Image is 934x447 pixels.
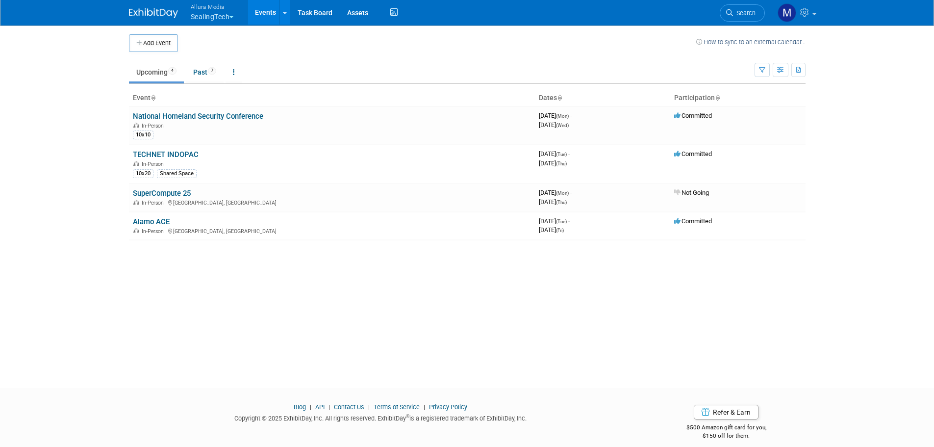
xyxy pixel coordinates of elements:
[556,200,567,205] span: (Thu)
[142,123,167,129] span: In-Person
[191,1,234,12] span: Allura Media
[133,217,170,226] a: Alamo ACE
[674,150,712,158] span: Committed
[133,131,153,139] div: 10x10
[535,90,670,106] th: Dates
[307,403,314,411] span: |
[674,217,712,225] span: Committed
[539,121,569,129] span: [DATE]
[157,169,197,178] div: Shared Space
[539,189,572,196] span: [DATE]
[129,63,184,81] a: Upcoming4
[539,198,567,206] span: [DATE]
[133,227,531,235] div: [GEOGRAPHIC_DATA], [GEOGRAPHIC_DATA]
[556,123,569,128] span: (Wed)
[570,112,572,119] span: -
[778,3,796,22] img: Max Fanwick
[142,200,167,206] span: In-Person
[539,159,567,167] span: [DATE]
[429,403,467,411] a: Privacy Policy
[715,94,720,102] a: Sort by Participation Type
[133,112,263,121] a: National Homeland Security Conference
[129,90,535,106] th: Event
[647,417,806,440] div: $500 Amazon gift card for you,
[568,217,570,225] span: -
[133,123,139,128] img: In-Person Event
[696,38,806,46] a: How to sync to an external calendar...
[539,112,572,119] span: [DATE]
[670,90,806,106] th: Participation
[568,150,570,158] span: -
[326,403,332,411] span: |
[557,94,562,102] a: Sort by Start Date
[315,403,325,411] a: API
[133,200,139,205] img: In-Person Event
[556,228,564,233] span: (Fri)
[129,8,178,18] img: ExhibitDay
[208,67,216,75] span: 7
[294,403,306,411] a: Blog
[556,152,567,157] span: (Tue)
[733,9,756,17] span: Search
[406,414,409,419] sup: ®
[142,228,167,235] span: In-Person
[674,112,712,119] span: Committed
[129,412,633,423] div: Copyright © 2025 ExhibitDay, Inc. All rights reserved. ExhibitDay is a registered trademark of Ex...
[674,189,709,196] span: Not Going
[142,161,167,167] span: In-Person
[151,94,155,102] a: Sort by Event Name
[720,4,765,22] a: Search
[647,432,806,440] div: $150 off for them.
[421,403,428,411] span: |
[168,67,177,75] span: 4
[556,113,569,119] span: (Mon)
[539,150,570,158] span: [DATE]
[556,190,569,196] span: (Mon)
[133,198,531,206] div: [GEOGRAPHIC_DATA], [GEOGRAPHIC_DATA]
[133,189,191,198] a: SuperCompute 25
[539,217,570,225] span: [DATE]
[556,219,567,224] span: (Tue)
[570,189,572,196] span: -
[556,161,567,166] span: (Thu)
[129,34,178,52] button: Add Event
[366,403,372,411] span: |
[133,150,199,159] a: TECHNET INDOPAC
[539,226,564,234] span: [DATE]
[133,228,139,233] img: In-Person Event
[694,405,758,420] a: Refer & Earn
[334,403,364,411] a: Contact Us
[133,169,153,178] div: 10x20
[374,403,420,411] a: Terms of Service
[186,63,224,81] a: Past7
[133,161,139,166] img: In-Person Event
